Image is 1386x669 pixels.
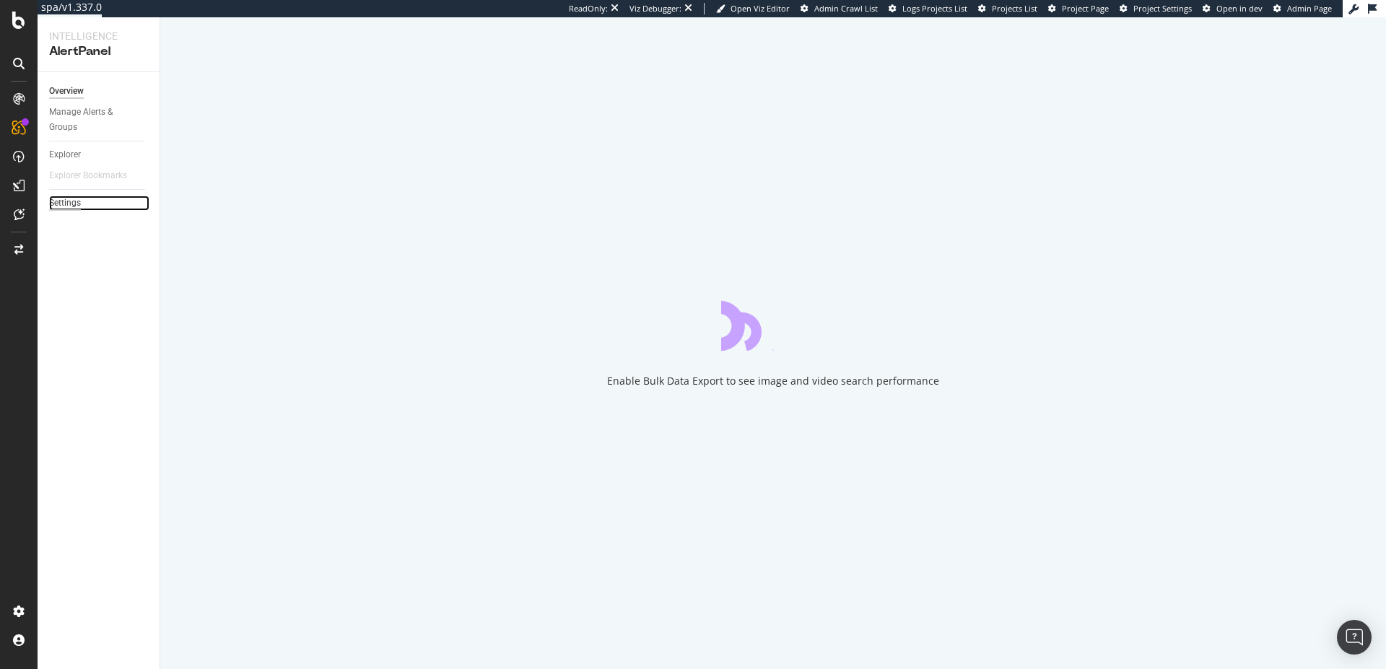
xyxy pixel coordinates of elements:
span: Open in dev [1216,3,1263,14]
a: Explorer Bookmarks [49,168,141,183]
div: Open Intercom Messenger [1337,620,1372,655]
span: Open Viz Editor [731,3,790,14]
a: Project Page [1048,3,1109,14]
div: Explorer Bookmarks [49,168,127,183]
a: Logs Projects List [889,3,967,14]
span: Projects List [992,3,1037,14]
span: Admin Crawl List [814,3,878,14]
span: Admin Page [1287,3,1332,14]
div: animation [721,299,825,351]
div: Overview [49,84,84,99]
div: ReadOnly: [569,3,608,14]
a: Admin Page [1273,3,1332,14]
div: Manage Alerts & Groups [49,105,136,135]
div: Settings [49,196,81,211]
a: Manage Alerts & Groups [49,105,149,135]
a: Settings [49,196,149,211]
span: Project Settings [1133,3,1192,14]
div: Viz Debugger: [629,3,681,14]
a: Project Settings [1120,3,1192,14]
a: Overview [49,84,149,99]
span: Project Page [1062,3,1109,14]
div: Enable Bulk Data Export to see image and video search performance [607,374,939,388]
span: Logs Projects List [902,3,967,14]
a: Projects List [978,3,1037,14]
div: Explorer [49,147,81,162]
a: Open in dev [1203,3,1263,14]
div: AlertPanel [49,43,148,60]
a: Admin Crawl List [801,3,878,14]
a: Open Viz Editor [716,3,790,14]
div: Intelligence [49,29,148,43]
a: Explorer [49,147,149,162]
